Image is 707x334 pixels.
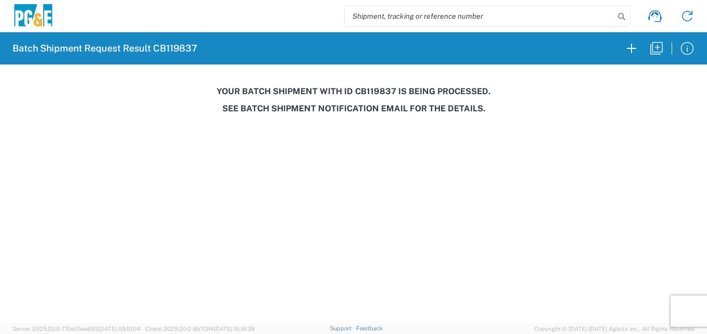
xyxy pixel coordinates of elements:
h3: Your batch shipment with id CB119837 is being processed. [7,86,700,96]
a: Support [330,325,356,331]
h3: See Batch Shipment Notification email for the details. [7,104,700,113]
span: Copyright © [DATE]-[DATE] Agistix Inc., All Rights Reserved [534,324,695,333]
span: [DATE] 10:16:38 [214,326,255,332]
h2: Batch Shipment Request Result CB119837 [12,42,197,55]
span: Server: 2025.20.0-710e05ee653 [12,326,141,332]
a: Feedback [356,325,383,331]
input: Shipment, tracking or reference number [345,6,614,26]
span: [DATE] 09:51:04 [98,326,141,332]
img: pge [12,4,54,29]
span: Client: 2025.20.0-8b113f4 [145,326,255,332]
